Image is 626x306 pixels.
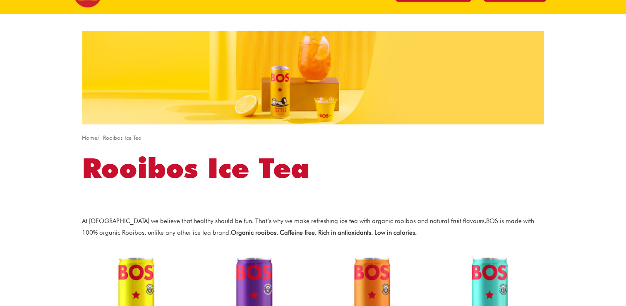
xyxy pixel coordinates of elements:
a: Home [82,134,97,141]
nav: Breadcrumb [82,133,544,143]
h1: Rooibos Ice Tea [82,149,544,188]
strong: Organic rooibos. Caffeine free. Rich in antioxidants. Low in calories. [231,229,417,236]
p: At [GEOGRAPHIC_DATA] we believe that healthy should be fun. That’s why we make refreshing ice tea... [82,216,544,239]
